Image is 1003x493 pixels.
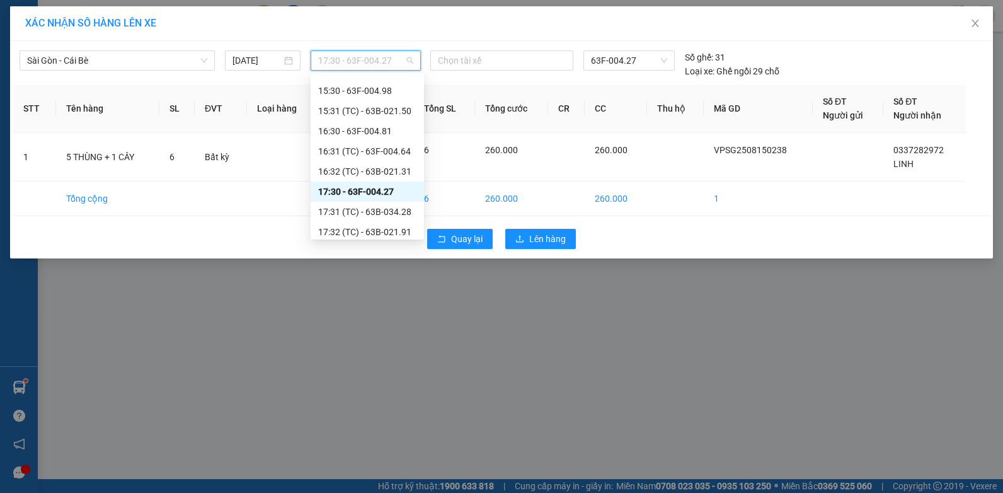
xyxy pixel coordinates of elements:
div: 15:30 - 63F-004.98 [318,84,416,98]
td: Tổng cộng [56,182,159,216]
span: Người nhận [893,110,941,120]
td: 260.000 [585,182,646,216]
span: 63F-004.27 [591,51,668,70]
td: 260.000 [475,182,548,216]
span: rollback [437,235,446,245]
div: 15:31 (TC) - 63B-021.50 [318,104,416,118]
div: 17:32 (TC) - 63B-021.91 [318,225,416,239]
td: 1 [704,182,813,216]
td: 5 THÙNG + 1 CÂY [56,133,159,182]
div: 16:30 - 63F-004.81 [318,124,416,138]
button: uploadLên hàng [505,229,576,249]
div: 17:31 (TC) - 63B-034.28 [318,205,416,219]
span: Số ĐT [893,96,917,107]
button: rollbackQuay lại [427,229,493,249]
span: 0337282972 [893,145,944,155]
div: 17:30 - 63F-004.27 [318,185,416,199]
td: 6 [414,182,475,216]
span: Sài Gòn - Cái Bè [27,51,207,70]
th: STT [13,84,56,133]
span: 6 [169,152,175,162]
span: Số ĐT [823,96,847,107]
th: Mã GD [704,84,813,133]
span: 6 [424,145,429,155]
span: 260.000 [595,145,628,155]
div: 31 [685,50,725,64]
td: Bất kỳ [195,133,247,182]
span: Lên hàng [529,232,566,246]
th: Tổng cước [475,84,548,133]
span: upload [515,235,524,245]
span: close [970,18,980,28]
span: Quay lại [451,232,483,246]
th: Loại hàng [247,84,317,133]
span: VPSG2508150238 [714,145,787,155]
th: SL [159,84,195,133]
th: CC [585,84,646,133]
span: 17:30 - 63F-004.27 [318,51,413,70]
span: LINH [893,159,914,169]
th: Tổng SL [414,84,475,133]
th: Tên hàng [56,84,159,133]
th: ĐVT [195,84,247,133]
div: Ghế ngồi 29 chỗ [685,64,779,78]
button: Close [958,6,993,42]
div: 16:31 (TC) - 63F-004.64 [318,144,416,158]
span: Người gửi [823,110,863,120]
span: XÁC NHẬN SỐ HÀNG LÊN XE [25,17,156,29]
td: 1 [13,133,56,182]
span: Loại xe: [685,64,714,78]
span: 260.000 [485,145,518,155]
span: Số ghế: [685,50,713,64]
th: CR [548,84,585,133]
input: 15/08/2025 [232,54,282,67]
th: Thu hộ [647,84,704,133]
div: 16:32 (TC) - 63B-021.31 [318,165,416,178]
